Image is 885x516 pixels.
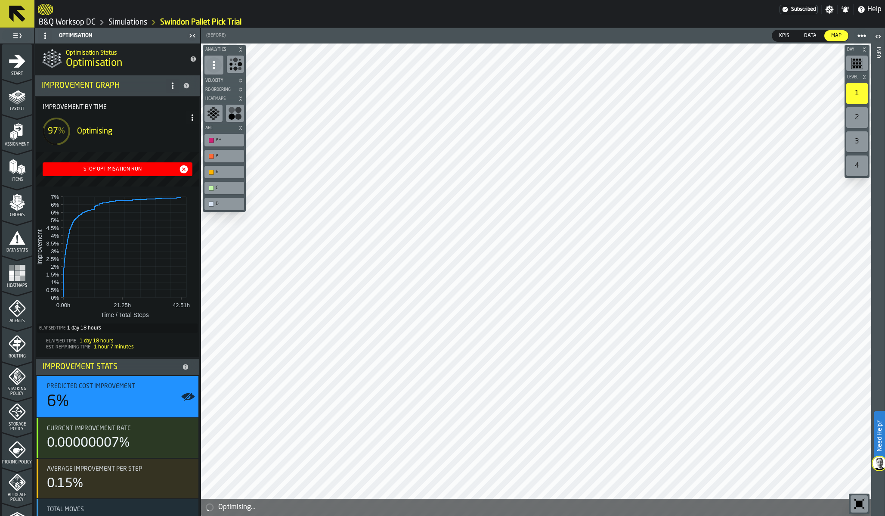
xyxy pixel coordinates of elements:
[35,44,200,75] div: title-Optimisation
[114,302,131,308] text: 21.25h
[846,83,868,104] div: 1
[206,199,242,208] div: D
[47,506,192,513] div: Title
[203,85,246,94] button: button-
[36,230,43,265] text: Improvement
[201,499,871,516] div: alert-Optimising...
[845,75,860,80] span: Level
[875,45,881,514] div: Info
[186,31,198,41] label: button-toggle-Close me
[2,398,32,432] li: menu Storage Policy
[203,103,224,124] div: button-toolbar-undefined
[871,28,885,516] header: Info
[2,362,32,397] li: menu Stacking Policy
[2,354,32,359] span: Routing
[51,264,59,270] text: 2%
[58,127,65,136] span: %
[203,180,246,196] div: button-toolbar-undefined
[2,248,32,253] span: Data Stats
[797,30,823,41] div: thumb
[2,115,32,149] li: menu Assignment
[203,94,246,103] button: button-
[181,376,195,417] label: button-toggle-Show on Map
[216,169,241,175] div: B
[824,30,848,41] div: thumb
[846,107,868,128] div: 2
[39,18,96,27] a: link-to-/wh/i/15c7d959-c638-4b83-a22d-531b306f71a1
[2,319,32,323] span: Agents
[2,177,32,182] span: Items
[229,57,242,71] svg: Show Congestion
[846,131,868,152] div: 3
[46,240,59,247] text: 3.5%
[203,196,246,212] div: button-toolbar-undefined
[37,323,198,333] div: Total time elapsed since optimization started
[2,71,32,76] span: Start
[47,425,192,432] div: Title
[66,56,122,70] span: Optimisation
[780,5,818,14] a: link-to-/wh/i/15c7d959-c638-4b83-a22d-531b306f71a1/settings/billing
[80,339,114,344] span: 1 day 18 hours
[67,325,101,331] div: 1 day 18 hours
[772,30,796,41] div: thumb
[2,433,32,467] li: menu Picking Policy
[206,168,242,177] div: B
[48,127,58,136] span: 97
[51,279,59,286] text: 1%
[66,48,183,56] h2: Sub Title
[2,213,32,218] span: Orders
[845,106,870,130] div: button-toolbar-undefined
[854,4,885,15] label: button-toggle-Help
[38,17,882,28] nav: Breadcrumb
[51,233,59,239] text: 4%
[39,326,65,331] label: Elapsed Time
[204,47,236,52] span: Analytics
[204,126,236,131] span: ABC
[203,148,246,164] div: button-toolbar-undefined
[37,376,198,417] div: stat-Predicted Cost Improvement
[824,30,849,42] label: button-switch-multi-Map
[2,44,32,79] li: menu Start
[845,73,870,81] button: button-
[47,466,142,472] span: Average Improvement Per Step
[772,30,797,42] label: button-switch-multi-KPIs
[216,153,241,159] div: A
[51,217,59,224] text: 5%
[872,30,884,45] label: button-toggle-Open
[47,383,135,390] span: Predicted Cost Improvement
[218,502,868,513] div: Optimising...
[2,80,32,114] li: menu Layout
[846,155,868,176] div: 4
[47,466,192,472] div: Title
[822,5,837,14] label: button-toggle-Settings
[2,150,32,185] li: menu Items
[2,283,32,288] span: Heatmaps
[47,383,192,390] div: Title
[2,142,32,147] span: Assignment
[838,5,853,14] label: button-toggle-Notifications
[828,32,845,40] span: Map
[224,103,246,124] div: button-toolbar-undefined
[2,221,32,255] li: menu Data Stats
[47,476,83,491] div: 0.15%
[206,183,242,193] div: C
[38,2,53,17] a: logo-header
[43,104,199,111] span: Improvement by time
[203,124,246,132] button: button-
[875,412,884,460] label: Need Help?
[206,136,242,145] div: A+
[51,248,59,255] text: 3%
[46,256,59,262] text: 2.5%
[46,225,59,231] text: 4.5%
[225,54,246,76] div: button-toolbar-undefined
[2,468,32,503] li: menu Allocate Policy
[867,4,882,15] span: Help
[101,311,149,318] text: Time / Total Steps
[51,202,59,208] text: 6%
[108,18,147,27] a: link-to-/wh/i/15c7d959-c638-4b83-a22d-531b306f71a1
[2,422,32,432] span: Storage Policy
[228,106,242,120] svg: show consignee
[203,497,251,514] a: logo-header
